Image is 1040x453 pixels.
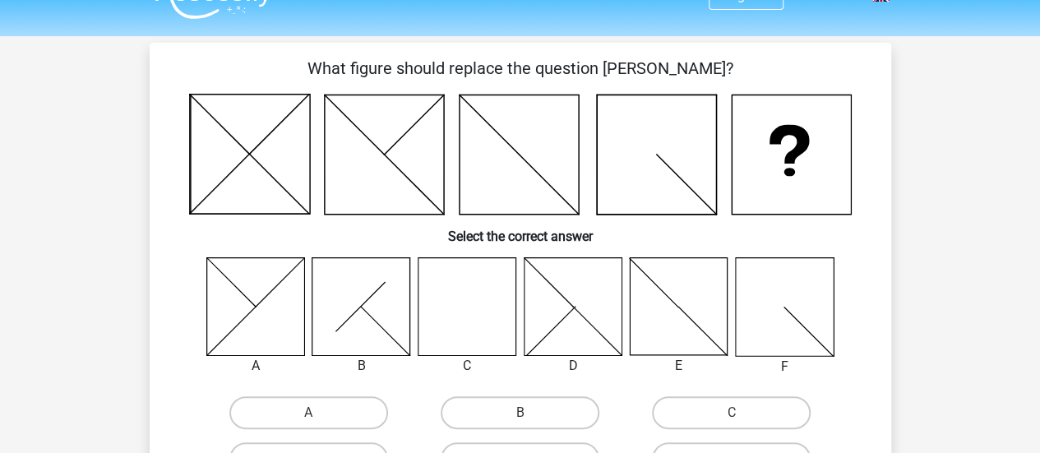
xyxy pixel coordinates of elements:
label: B [441,396,599,429]
label: A [229,396,388,429]
p: What figure should replace the question [PERSON_NAME]? [176,56,865,81]
div: E [617,356,741,376]
div: C [405,356,529,376]
div: B [299,356,423,376]
div: D [511,356,636,376]
label: C [652,396,811,429]
div: A [194,356,318,376]
div: F [723,357,847,377]
h6: Select the correct answer [176,215,865,244]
